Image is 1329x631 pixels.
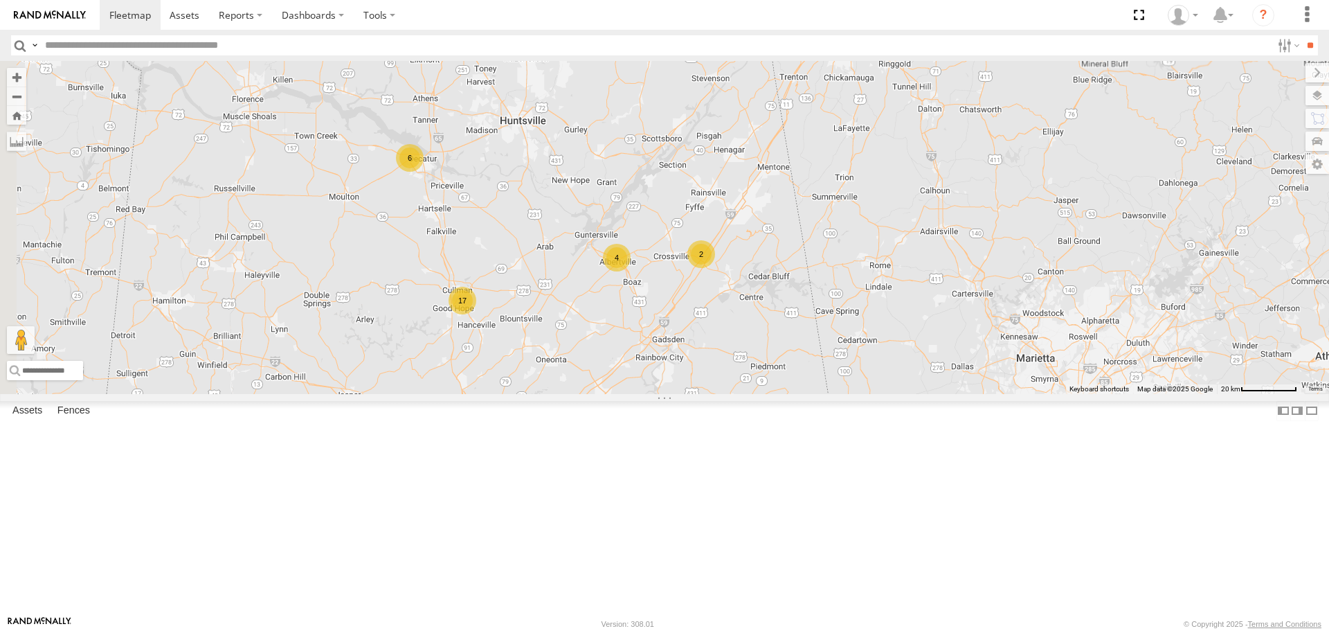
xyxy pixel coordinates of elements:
[7,87,26,106] button: Zoom out
[1184,620,1321,628] div: © Copyright 2025 -
[1272,35,1302,55] label: Search Filter Options
[7,68,26,87] button: Zoom in
[1217,384,1301,394] button: Map Scale: 20 km per 78 pixels
[29,35,40,55] label: Search Query
[6,402,49,421] label: Assets
[14,10,86,20] img: rand-logo.svg
[1276,401,1290,421] label: Dock Summary Table to the Left
[602,620,654,628] div: Version: 308.01
[51,402,97,421] label: Fences
[8,617,71,631] a: Visit our Website
[7,106,26,125] button: Zoom Home
[603,244,631,272] div: 4
[1305,401,1319,421] label: Hide Summary Table
[1137,385,1213,393] span: Map data ©2025 Google
[449,287,476,314] div: 17
[687,240,715,268] div: 2
[1290,401,1304,421] label: Dock Summary Table to the Right
[1163,5,1203,26] div: EDWARD EDMONDSON
[7,132,26,151] label: Measure
[1248,620,1321,628] a: Terms and Conditions
[1069,384,1129,394] button: Keyboard shortcuts
[396,144,424,172] div: 6
[1308,386,1323,391] a: Terms (opens in new tab)
[1305,154,1329,174] label: Map Settings
[1221,385,1240,393] span: 20 km
[7,326,35,354] button: Drag Pegman onto the map to open Street View
[1252,4,1274,26] i: ?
